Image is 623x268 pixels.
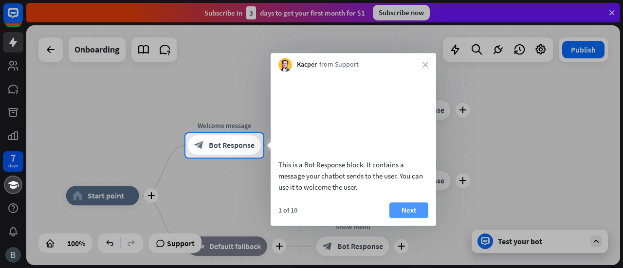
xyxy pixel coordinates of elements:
button: Open LiveChat chat widget [8,4,37,33]
span: Bot Response [209,141,255,150]
i: close [422,62,428,68]
div: 1 of 10 [278,206,297,214]
i: block_bot_response [194,141,204,150]
button: Next [389,202,428,218]
span: Kacper [297,60,317,70]
div: This is a Bot Response block. It contains a message your chatbot sends to the user. You can use i... [278,159,428,193]
span: from Support [319,60,359,70]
